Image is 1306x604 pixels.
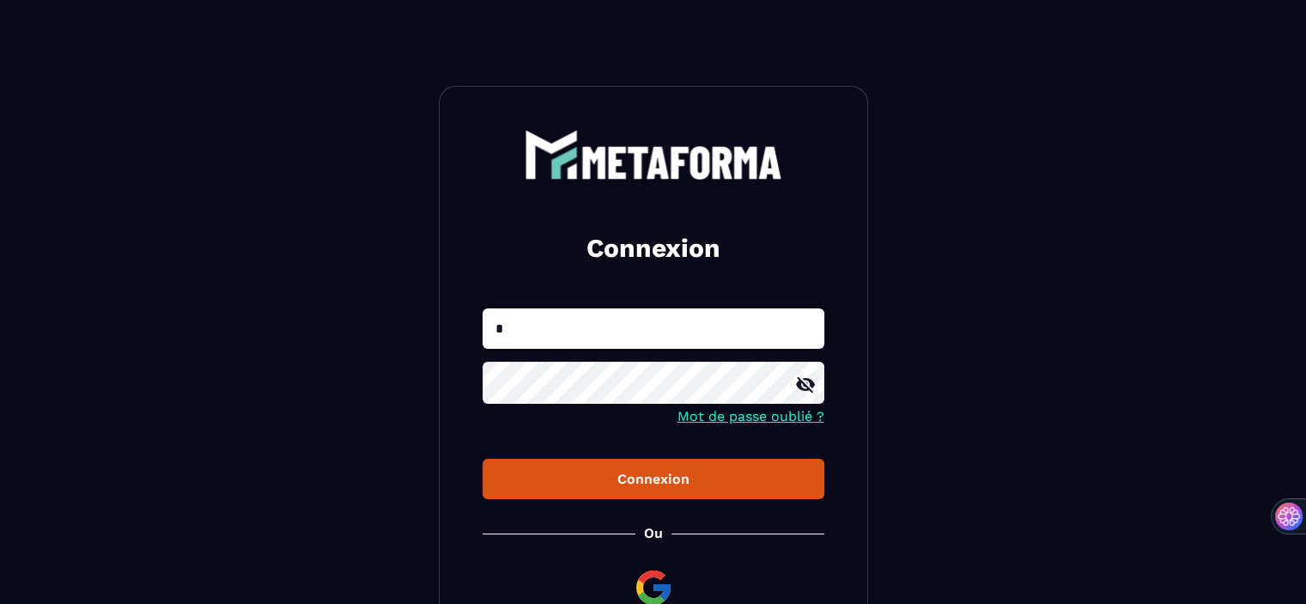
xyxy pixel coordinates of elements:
h2: Connexion [503,231,804,265]
button: Connexion [483,459,824,499]
a: Mot de passe oublié ? [677,408,824,424]
div: Connexion [496,471,811,487]
img: logo [525,130,782,180]
p: Ou [644,525,663,541]
a: logo [483,130,824,180]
